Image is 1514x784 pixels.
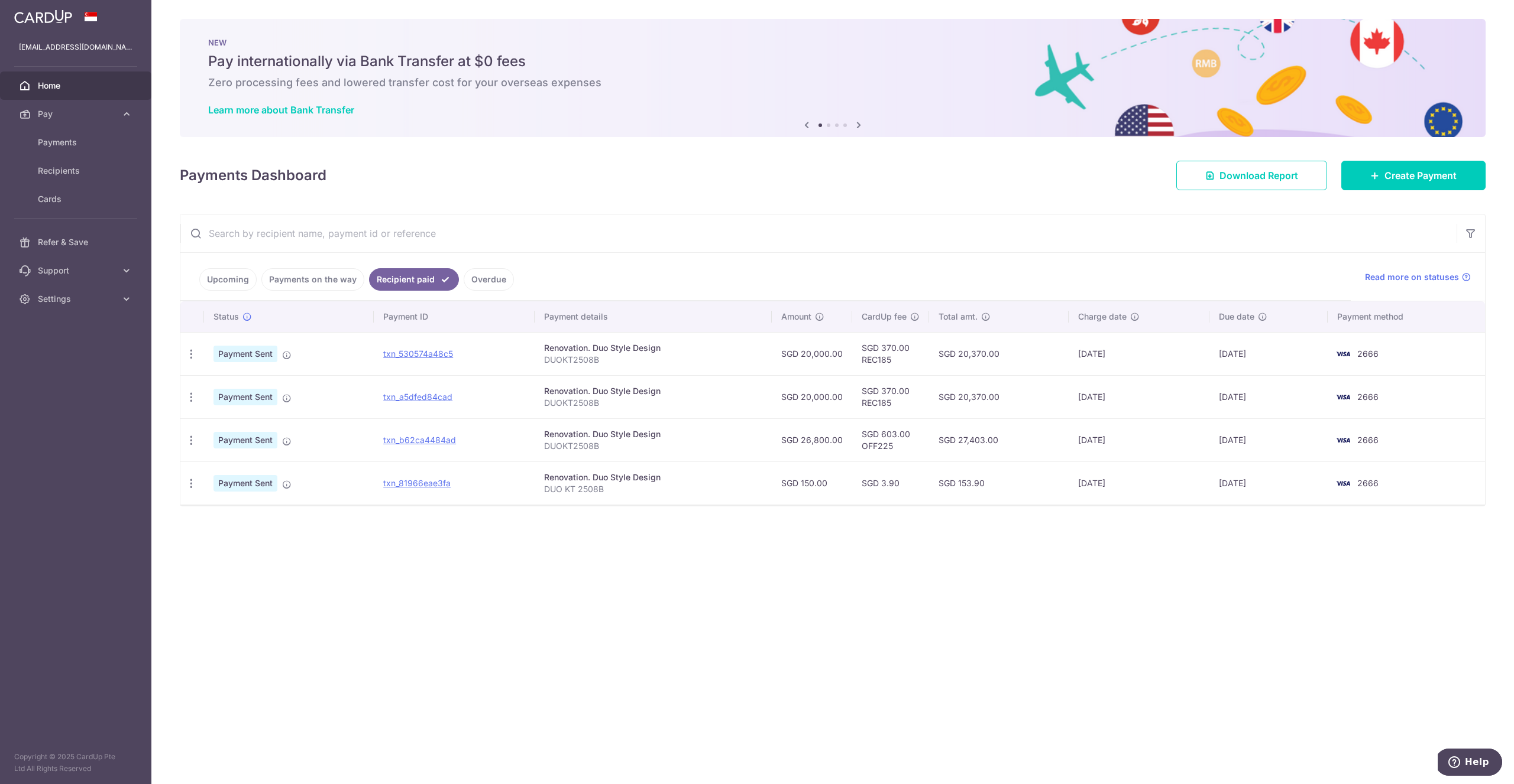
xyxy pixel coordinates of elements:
[383,392,452,402] a: txn_a5dfed84cad
[27,8,51,19] span: Help
[772,375,852,418] td: SGD 20,000.00
[772,418,852,461] td: SGD 26,800.00
[1209,375,1328,418] td: [DATE]
[464,268,514,291] a: Overdue
[208,76,1457,90] h6: Zero processing fees and lowered transfer cost for your overseas expenses
[38,108,116,120] span: Pay
[544,342,762,354] div: Renovation. Duo Style Design
[199,268,257,291] a: Upcoming
[1365,271,1471,283] a: Read more on statuses
[1341,161,1486,190] a: Create Payment
[213,432,277,448] span: Payment Sent
[180,19,1486,137] img: Bank transfer banner
[1328,301,1485,332] th: Payment method
[1069,332,1209,375] td: [DATE]
[852,461,929,505] td: SGD 3.90
[213,346,277,362] span: Payment Sent
[781,311,811,323] span: Amount
[38,80,116,92] span: Home
[38,193,116,205] span: Cards
[939,311,978,323] span: Total amt.
[1365,271,1459,283] span: Read more on statuses
[213,311,239,323] span: Status
[1078,311,1127,323] span: Charge date
[544,483,762,495] p: DUO KT 2508B
[213,389,277,405] span: Payment Sent
[1357,435,1379,445] span: 2666
[862,311,907,323] span: CardUp fee
[1069,461,1209,505] td: [DATE]
[208,52,1457,71] h5: Pay internationally via Bank Transfer at $0 fees
[383,478,451,488] a: txn_81966eae3fa
[1357,392,1379,402] span: 2666
[772,461,852,505] td: SGD 150.00
[1219,311,1254,323] span: Due date
[180,165,326,186] h4: Payments Dashboard
[1331,476,1355,490] img: Bank Card
[772,332,852,375] td: SGD 20,000.00
[38,136,116,148] span: Payments
[1219,168,1298,183] span: Download Report
[38,236,116,248] span: Refer & Save
[929,461,1069,505] td: SGD 153.90
[544,440,762,452] p: DUOKT2508B
[1331,433,1355,447] img: Bank Card
[1331,390,1355,404] img: Bank Card
[1176,161,1327,190] a: Download Report
[1357,478,1379,488] span: 2666
[208,104,354,116] a: Learn more about Bank Transfer
[929,375,1069,418] td: SGD 20,370.00
[19,41,132,53] p: [EMAIL_ADDRESS][DOMAIN_NAME]
[852,375,929,418] td: SGD 370.00 REC185
[213,475,277,492] span: Payment Sent
[544,385,762,397] div: Renovation. Duo Style Design
[383,349,453,359] a: txn_530574a48c5
[1384,168,1457,183] span: Create Payment
[1357,349,1379,359] span: 2666
[374,301,534,332] th: Payment ID
[1438,749,1502,778] iframe: Opens a widget where you can find more information
[1209,418,1328,461] td: [DATE]
[1331,347,1355,361] img: Bank Card
[180,214,1457,252] input: Search by recipient name, payment id or reference
[14,9,72,24] img: CardUp
[38,165,116,177] span: Recipients
[38,265,116,276] span: Support
[1069,375,1209,418] td: [DATE]
[1209,461,1328,505] td: [DATE]
[544,428,762,440] div: Renovation. Duo Style Design
[535,301,772,332] th: Payment details
[544,397,762,409] p: DUOKT2508B
[208,38,1457,47] p: NEW
[261,268,364,291] a: Payments on the way
[929,418,1069,461] td: SGD 27,403.00
[852,418,929,461] td: SGD 603.00 OFF225
[1069,418,1209,461] td: [DATE]
[544,354,762,366] p: DUOKT2508B
[929,332,1069,375] td: SGD 20,370.00
[38,293,116,305] span: Settings
[852,332,929,375] td: SGD 370.00 REC185
[369,268,459,291] a: Recipient paid
[383,435,456,445] a: txn_b62ca4484ad
[544,471,762,483] div: Renovation. Duo Style Design
[1209,332,1328,375] td: [DATE]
